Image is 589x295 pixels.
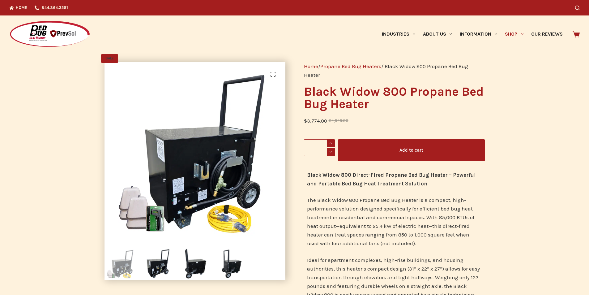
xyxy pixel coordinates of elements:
strong: Black Widow 800 Direct-Fired Propane Bed Bug Heater – Powerful and Portable Bed Bug Heat Treatmen... [307,172,476,187]
a: View full-screen image gallery [267,68,279,80]
a: Black Widow 800 Propane Bed Bug Heater basic package [105,149,285,155]
bdi: 4,949.00 [329,118,348,123]
bdi: 3,774.00 [304,118,327,124]
span: SALE [101,54,118,63]
button: Add to cart [338,139,485,161]
a: Propane Bed Bug Heaters [320,63,381,69]
a: Shop [501,15,527,53]
img: Black Widow 800 Propane Bed Bug Heater basic package [105,62,285,243]
p: The Black Widow 800 Propane Bed Bug Heater is a compact, high-performance solution designed speci... [307,196,482,248]
img: Black Widow 800 Propane Bed Bug Heater basic package [105,248,137,280]
span: $ [329,118,331,123]
img: Prevsol/Bed Bug Heat Doctor [9,20,90,48]
a: Information [456,15,501,53]
a: About Us [419,15,456,53]
a: Our Reviews [527,15,566,53]
a: Industries [378,15,419,53]
button: Search [575,6,580,10]
img: Black Widow 800 Propane Bed Bug Heater with handle for easy transport [179,248,211,280]
input: Product quantity [304,139,335,156]
h1: Black Widow 800 Propane Bed Bug Heater [304,85,485,110]
img: Black Widow 800 Propane Bed Bug Heater operable by single technician [216,248,248,280]
span: $ [304,118,307,124]
nav: Primary [378,15,566,53]
a: Home [304,63,318,69]
img: Black Widow 800 Propane Bed Bug Heater with propane hose attachment [142,248,174,280]
nav: Breadcrumb [304,62,485,79]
